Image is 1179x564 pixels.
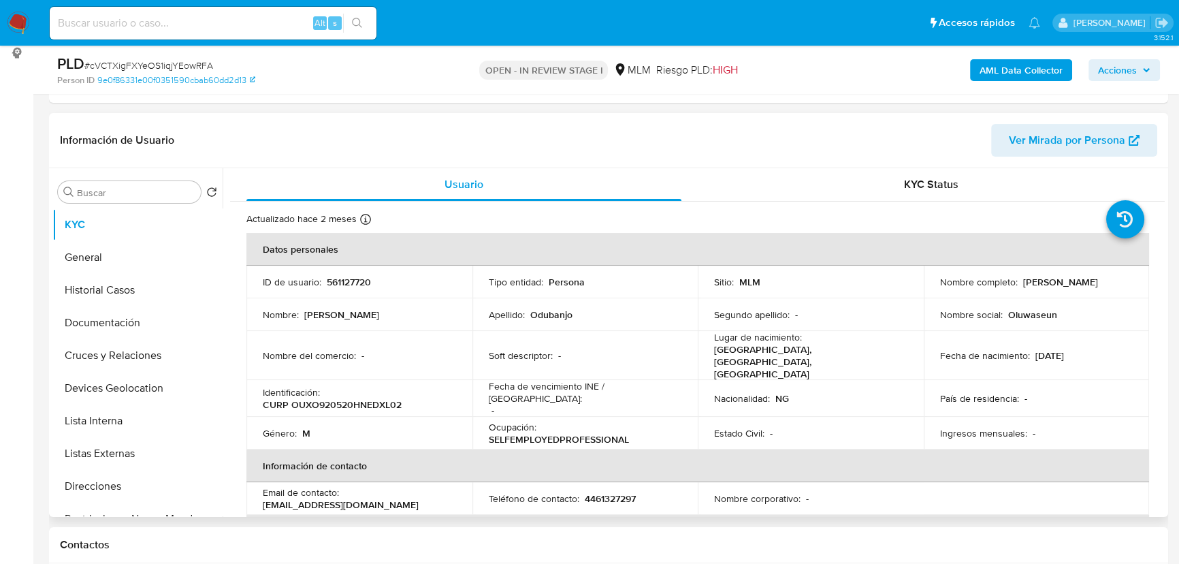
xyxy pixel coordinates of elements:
p: Nombre del comercio : [263,349,356,362]
th: Datos personales [246,233,1149,266]
a: Salir [1154,16,1169,30]
p: SELFEMPLOYEDPROFESSIONAL [489,433,629,445]
p: Género : [263,427,297,439]
p: MLM [739,276,760,288]
p: - [361,349,364,362]
p: Sitio : [714,276,734,288]
span: HIGH [712,62,737,78]
p: 561127720 [327,276,371,288]
a: 9e0f86331e00f0351590cbab60dd2d13 [97,74,255,87]
p: Segundo apellido : [714,309,790,321]
p: [GEOGRAPHIC_DATA], [GEOGRAPHIC_DATA], [GEOGRAPHIC_DATA] [714,343,902,380]
p: Nombre corporativo : [714,492,801,505]
h1: Información de Usuario [60,134,174,147]
button: Buscar [63,187,74,198]
span: Accesos rápidos [939,16,1015,30]
button: Acciones [1088,59,1160,81]
span: s [333,16,337,29]
button: Cruces y Relaciones [52,339,223,372]
button: Documentación [52,307,223,339]
p: 4461327297 [585,492,636,505]
p: [PERSON_NAME] [1023,276,1098,288]
p: - [1024,392,1027,405]
b: Person ID [57,74,95,87]
button: Devices Geolocation [52,372,223,405]
p: M [302,427,310,439]
button: Direcciones [52,470,223,503]
button: Volver al orden por defecto [206,187,217,202]
p: [PERSON_NAME] [304,309,379,321]
p: Tipo entidad : [489,276,543,288]
button: General [52,241,223,274]
span: Alt [314,16,325,29]
p: Nombre completo : [940,276,1018,288]
span: Acciones [1098,59,1137,81]
p: NG [775,392,789,405]
p: ID de usuario : [263,276,321,288]
p: Actualizado hace 2 meses [246,213,357,225]
span: 3.152.1 [1153,32,1172,43]
input: Buscar [77,187,195,199]
button: Ver Mirada por Persona [991,124,1157,157]
h1: Contactos [60,538,1157,552]
p: Nombre : [263,309,299,321]
button: KYC [52,208,223,241]
p: País de residencia : [940,392,1019,405]
button: Listas Externas [52,437,223,470]
p: Soft descriptor : [489,349,553,362]
button: Restricciones Nuevo Mundo [52,503,223,535]
button: search-icon [343,14,371,33]
p: CURP OUXO920520HNEDXL02 [263,398,402,411]
button: Lista Interna [52,405,223,437]
b: PLD [57,52,84,74]
p: Teléfono de contacto : [489,492,579,505]
button: Historial Casos [52,274,223,307]
p: Fecha de nacimiento : [940,349,1030,362]
p: Identificación : [263,386,320,398]
p: Nombre social : [940,309,1003,321]
th: Verificación y cumplimiento [246,515,1149,548]
p: - [770,427,773,439]
p: Nacionalidad : [714,392,770,405]
p: Odubanjo [530,309,572,321]
p: Lugar de nacimiento : [714,331,802,343]
th: Información de contacto [246,450,1149,482]
p: Ocupación : [489,421,536,433]
p: Estado Civil : [714,427,764,439]
p: - [795,309,798,321]
p: Apellido : [489,309,525,321]
p: OPEN - IN REVIEW STAGE I [479,61,608,80]
span: KYC Status [904,176,958,192]
p: [DATE] [1035,349,1064,362]
button: AML Data Collector [970,59,1072,81]
p: michelleangelica.rodriguez@mercadolibre.com.mx [1073,16,1150,29]
b: AML Data Collector [980,59,1063,81]
p: Email de contacto : [263,486,339,499]
span: # cVCTXigFXYeOS1iqjYEowRFA [84,59,213,72]
span: Ver Mirada por Persona [1009,124,1125,157]
a: Notificaciones [1029,17,1040,29]
p: - [558,349,561,362]
p: Fecha de vencimiento INE / [GEOGRAPHIC_DATA] : [489,380,682,405]
span: Riesgo PLD: [656,63,737,78]
p: - [491,405,494,417]
p: Ingresos mensuales : [940,427,1027,439]
p: - [806,492,809,505]
p: Oluwaseun [1008,309,1057,321]
p: - [1033,427,1035,439]
p: Persona [549,276,585,288]
span: Usuario [445,176,483,192]
div: MLM [613,63,650,78]
input: Buscar usuario o caso... [50,14,376,32]
p: [EMAIL_ADDRESS][DOMAIN_NAME] [263,499,419,511]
